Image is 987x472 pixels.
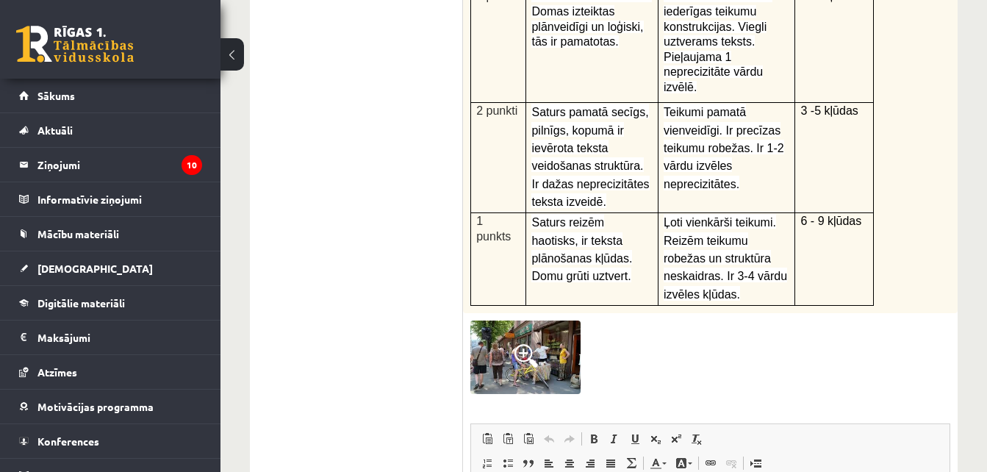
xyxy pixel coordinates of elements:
[37,182,202,216] legend: Informatīvie ziņojumi
[604,429,625,448] a: Italic (Ctrl+I)
[16,26,134,62] a: Rīgas 1. Tālmācības vidusskola
[476,215,511,243] span: 1 punkts
[645,429,666,448] a: Subscript
[37,124,73,137] span: Aktuāli
[19,424,202,458] a: Konferences
[559,429,580,448] a: Redo (Ctrl+Y)
[584,429,604,448] a: Bold (Ctrl+B)
[666,429,686,448] a: Superscript
[37,227,119,240] span: Mācību materiāli
[37,262,153,275] span: [DEMOGRAPHIC_DATA]
[19,79,202,112] a: Sākums
[539,429,559,448] a: Undo (Ctrl+Z)
[19,321,202,354] a: Maksājumi
[37,435,99,448] span: Konferences
[531,106,649,208] span: Saturs pamatā secīgs, pilnīgs, kopumā ir ievērota teksta veidošanas struktūra. Ir dažas n...
[37,321,202,354] legend: Maksājumi
[664,106,784,190] span: Teikumi pamatā vienveidīgi. Ir precīzas teikumu robežas. Ir 1-2 vārdu izvēles neprecizitātes.
[801,104,858,117] span: 3 -5 kļūdas
[19,182,202,216] a: Informatīvie ziņojumi
[37,365,77,379] span: Atzīmes
[19,217,202,251] a: Mācību materiāli
[37,148,202,182] legend: Ziņojumi
[498,429,518,448] a: Paste as plain text (Ctrl+Shift+V)
[15,15,464,30] body: Editor, wiswyg-editor-user-answer-47024919664000
[476,104,517,117] span: 2 punkti
[182,155,202,175] i: 10
[37,400,154,413] span: Motivācijas programma
[470,321,581,394] img: 1.jpg
[19,390,202,423] a: Motivācijas programma
[477,429,498,448] a: Paste (Ctrl+V)
[19,113,202,147] a: Aktuāli
[19,355,202,389] a: Atzīmes
[664,216,787,301] span: Ļoti vienkārši teikumi. Reizēm teikumu robežas un struktūra neskaidras. Ir 3-4 vārdu izvē...
[531,216,632,282] span: Saturs reizēm haotisks, ir teksta plānošanas kļūdas. Domu grūti uztvert.
[801,215,862,227] span: 6 - 9 kļūdas
[686,429,707,448] a: Remove Format
[625,429,645,448] a: Underline (Ctrl+U)
[518,429,539,448] a: Paste from Word
[37,296,125,310] span: Digitālie materiāli
[19,286,202,320] a: Digitālie materiāli
[37,89,75,102] span: Sākums
[19,148,202,182] a: Ziņojumi10
[19,251,202,285] a: [DEMOGRAPHIC_DATA]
